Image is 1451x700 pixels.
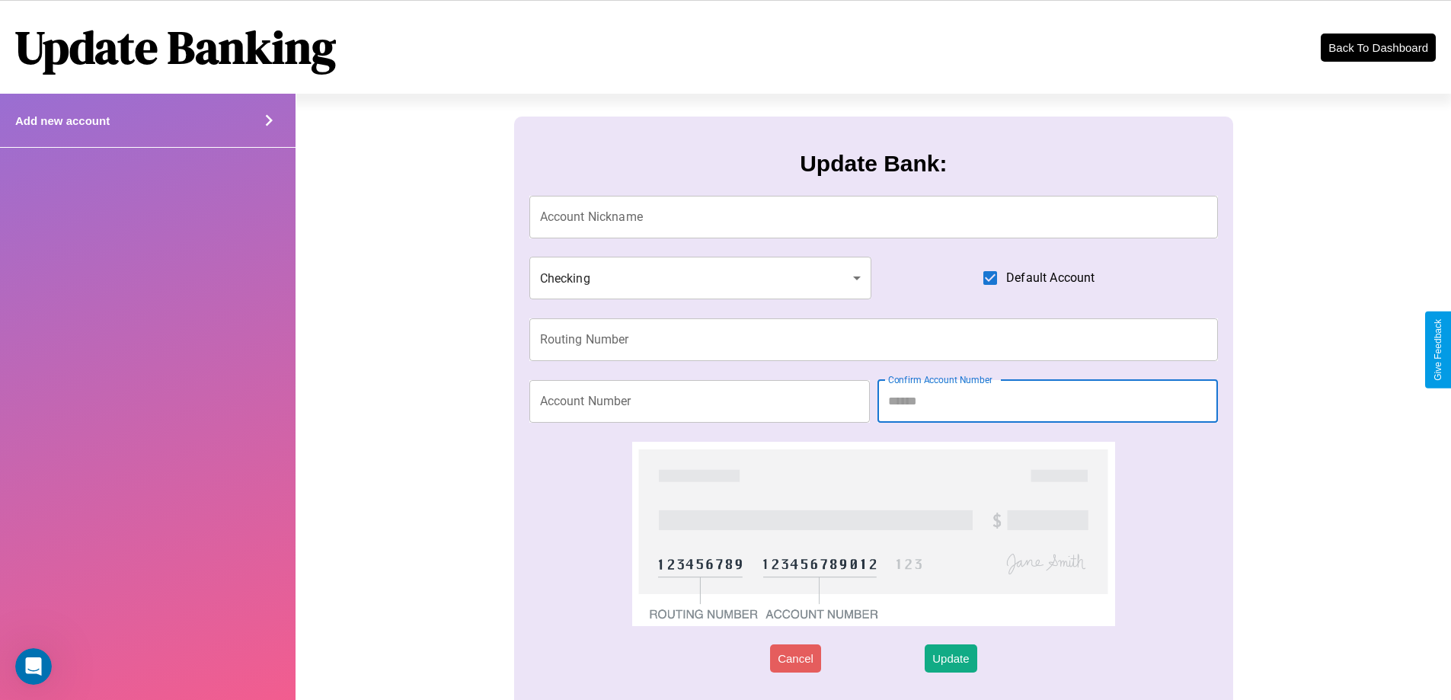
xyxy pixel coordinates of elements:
[1006,269,1095,287] span: Default Account
[15,16,336,78] h1: Update Banking
[925,644,976,673] button: Update
[529,257,872,299] div: Checking
[770,644,821,673] button: Cancel
[800,151,947,177] h3: Update Bank:
[15,648,52,685] iframe: Intercom live chat
[888,373,992,386] label: Confirm Account Number
[1321,34,1436,62] button: Back To Dashboard
[15,114,110,127] h4: Add new account
[1433,319,1443,381] div: Give Feedback
[632,442,1114,626] img: check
